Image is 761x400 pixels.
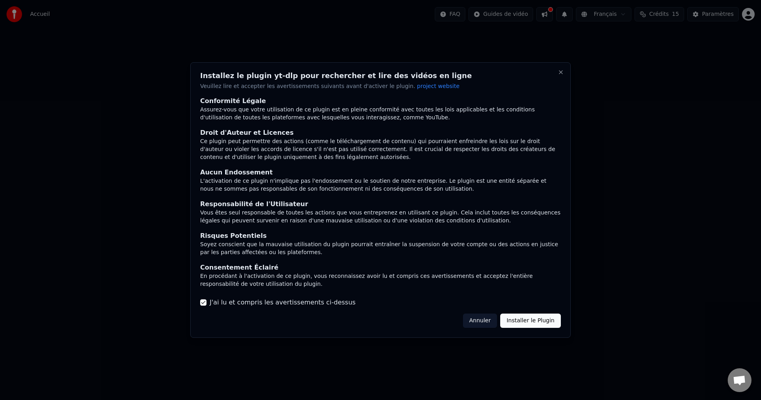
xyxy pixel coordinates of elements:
div: En procédant à l'activation de ce plugin, vous reconnaissez avoir lu et compris ces avertissement... [200,272,561,288]
span: project website [417,83,459,89]
div: Consentement Éclairé [200,263,561,272]
div: Soyez conscient que la mauvaise utilisation du plugin pourrait entraîner la suspension de votre c... [200,241,561,256]
div: Assurez-vous que votre utilisation de ce plugin est en pleine conformité avec toutes les lois app... [200,106,561,122]
div: Ce plugin peut permettre des actions (comme le téléchargement de contenu) qui pourraient enfreind... [200,138,561,162]
p: Veuillez lire et accepter les avertissements suivants avant d'activer le plugin. [200,82,561,90]
div: Responsabilité de l'Utilisateur [200,199,561,209]
div: Conformité Légale [200,97,561,106]
button: Installer le Plugin [500,314,561,328]
button: Annuler [463,314,497,328]
div: Risques Potentiels [200,231,561,241]
div: L'activation de ce plugin n'implique pas l'endossement ou le soutien de notre entreprise. Le plug... [200,178,561,193]
div: Aucun Endossement [200,168,561,178]
label: J'ai lu et compris les avertissements ci-dessus [210,298,356,307]
div: Vous êtes seul responsable de toutes les actions que vous entreprenez en utilisant ce plugin. Cel... [200,209,561,225]
div: Droit d'Auteur et Licences [200,128,561,138]
h2: Installez le plugin yt-dlp pour rechercher et lire des vidéos en ligne [200,72,561,79]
